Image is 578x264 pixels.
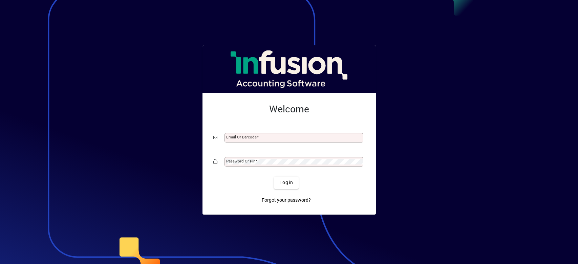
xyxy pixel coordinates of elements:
mat-label: Email or Barcode [226,135,257,139]
span: Login [279,179,293,186]
button: Login [274,177,299,189]
a: Forgot your password? [259,194,314,206]
h2: Welcome [213,104,365,115]
mat-label: Password or Pin [226,159,255,163]
span: Forgot your password? [262,197,311,204]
